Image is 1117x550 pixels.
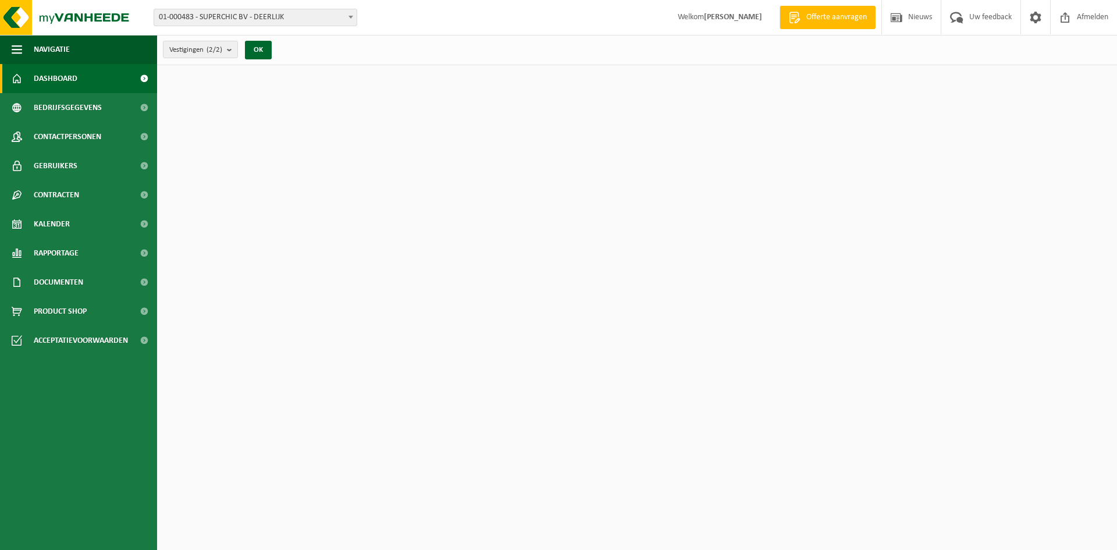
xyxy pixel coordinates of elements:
[34,239,79,268] span: Rapportage
[803,12,870,23] span: Offerte aanvragen
[207,46,222,54] count: (2/2)
[34,64,77,93] span: Dashboard
[34,210,70,239] span: Kalender
[34,180,79,210] span: Contracten
[34,297,87,326] span: Product Shop
[34,35,70,64] span: Navigatie
[34,268,83,297] span: Documenten
[163,41,238,58] button: Vestigingen(2/2)
[34,151,77,180] span: Gebruikers
[34,122,101,151] span: Contactpersonen
[34,93,102,122] span: Bedrijfsgegevens
[169,41,222,59] span: Vestigingen
[34,326,128,355] span: Acceptatievoorwaarden
[245,41,272,59] button: OK
[154,9,357,26] span: 01-000483 - SUPERCHIC BV - DEERLIJK
[780,6,876,29] a: Offerte aanvragen
[704,13,762,22] strong: [PERSON_NAME]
